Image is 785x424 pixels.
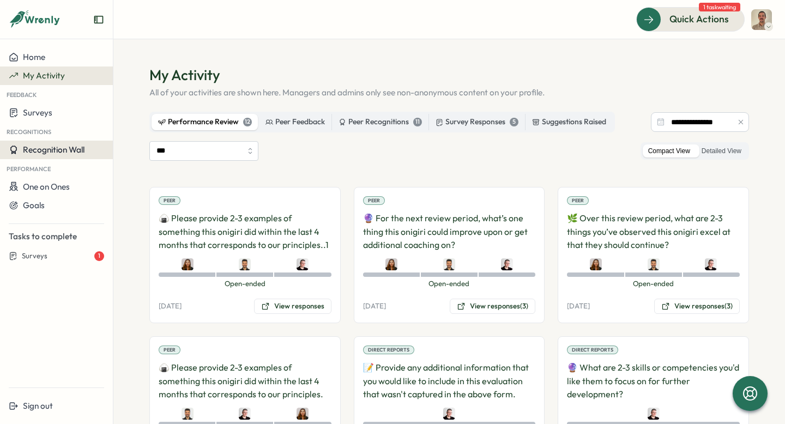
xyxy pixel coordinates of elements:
p: [DATE] [363,301,386,311]
span: My Activity [23,70,65,81]
span: Open-ended [567,279,740,289]
div: Direct Reports [567,346,618,354]
span: 1 task waiting [699,3,740,11]
img: Sagar Verma [443,258,455,270]
span: Open-ended [159,279,331,289]
div: Survey Responses [436,116,518,128]
img: Sagar Verma [182,408,194,420]
button: View responses(3) [654,299,740,314]
p: 🍙 Please provide 2-3 examples of something this onigiri did within the last 4 months that corresp... [159,211,331,252]
img: Sagar Verma [648,258,660,270]
span: Surveys [23,107,52,118]
div: 11 [413,118,422,126]
div: Peer Recognitions [339,116,422,128]
label: Detailed View [696,144,747,158]
img: Almudena Bernardos [239,408,251,420]
p: Tasks to complete [9,231,104,243]
span: Recognition Wall [23,144,84,155]
img: Almudena Bernardos [443,408,455,420]
button: Quick Actions [636,7,745,31]
div: Peer Feedback [265,116,325,128]
p: All of your activities are shown here. Managers and admins only see non-anonymous content on your... [149,87,749,99]
p: [DATE] [159,301,182,311]
div: 1 [94,251,104,261]
div: Peer [159,196,180,205]
span: Open-ended [363,279,536,289]
img: Almudena Bernardos [297,258,309,270]
p: 📝 Provide any additional information that you would like to include in this evaluation that wasn'... [363,361,536,401]
img: Maria Makarova [182,258,194,270]
p: 🌿 Over this review period, what are 2-3 things you’ve observed this onigiri excel at that they sh... [567,211,740,252]
span: Quick Actions [669,12,729,26]
img: Almudena Bernardos [648,408,660,420]
img: Sagar Verma [239,258,251,270]
div: Performance Review [158,116,252,128]
div: Peer [567,196,589,205]
img: Maria Makarova [297,408,309,420]
button: Expand sidebar [93,14,104,25]
div: 12 [243,118,252,126]
img: Maria Makarova [385,258,397,270]
div: Suggestions Raised [532,116,606,128]
p: 🔮 For the next review period, what’s one thing this onigiri could improve upon or get additional ... [363,211,536,252]
span: Sign out [23,401,53,411]
span: Goals [23,200,45,210]
img: Almudena Bernardos [705,258,717,270]
button: View responses(3) [450,299,535,314]
img: Francisco Afonso [751,9,772,30]
div: Peer [159,346,180,354]
p: 🔮 What are 2-3 skills or competencies you'd like them to focus on for further development? [567,361,740,401]
div: Direct Reports [363,346,414,354]
img: Maria Makarova [590,258,602,270]
p: 🍙 Please provide 2-3 examples of something this onigiri did within the last 4 months that corresp... [159,361,331,401]
label: Compact View [643,144,696,158]
button: View responses [254,299,331,314]
h1: My Activity [149,65,749,84]
div: 5 [510,118,518,126]
span: Home [23,52,45,62]
span: Surveys [22,251,47,261]
p: [DATE] [567,301,590,311]
span: One on Ones [23,181,70,192]
img: Almudena Bernardos [501,258,513,270]
div: Peer [363,196,385,205]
